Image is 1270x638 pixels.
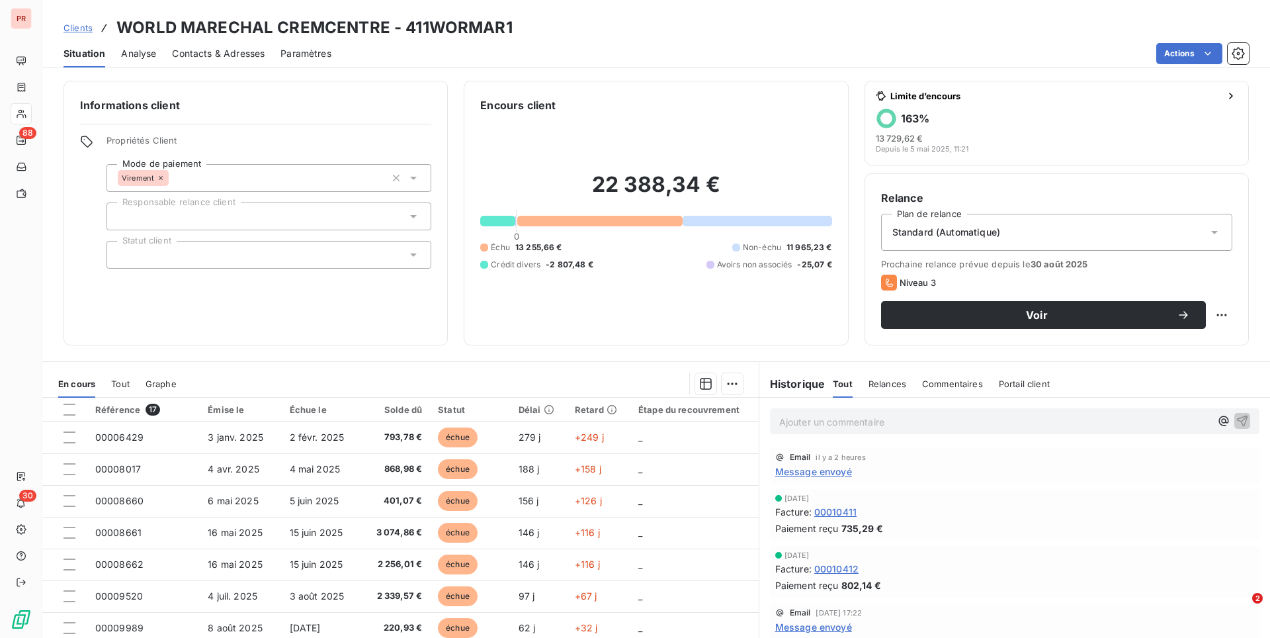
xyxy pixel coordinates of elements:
span: 00010412 [814,562,859,576]
div: Échue le [290,404,351,415]
span: échue [438,459,478,479]
span: Échu [491,242,510,253]
span: 4 mai 2025 [290,463,341,475]
span: [DATE] 17:22 [816,609,862,617]
input: Ajouter une valeur [118,210,128,222]
span: 8 août 2025 [208,622,263,633]
span: 4 avr. 2025 [208,463,259,475]
span: 11 965,23 € [786,242,832,253]
span: 13 729,62 € [876,133,923,144]
span: _ [638,559,642,570]
span: 3 janv. 2025 [208,432,263,443]
span: 30 [19,490,36,502]
span: Situation [63,47,105,60]
span: 62 j [519,622,536,633]
span: 17 [146,404,160,416]
span: Crédit divers [491,259,540,271]
span: 00008017 [95,463,141,475]
span: 868,98 € [366,463,422,476]
span: 00009989 [95,622,144,633]
span: [DATE] [290,622,321,633]
span: 15 juin 2025 [290,559,343,570]
span: 97 j [519,590,535,602]
span: 16 mai 2025 [208,559,263,570]
span: 3 août 2025 [290,590,345,602]
div: PR [11,8,32,29]
span: [DATE] [784,494,810,502]
span: 5 juin 2025 [290,495,339,506]
span: 279 j [519,432,541,443]
span: +67 j [575,590,597,602]
span: 00006429 [95,432,144,443]
h2: 22 388,34 € [480,171,831,211]
button: Actions [1156,43,1222,64]
span: _ [638,622,642,633]
span: Depuis le 5 mai 2025, 11:21 [876,145,968,153]
span: Paramètres [280,47,331,60]
span: Analyse [121,47,156,60]
span: 188 j [519,463,540,475]
span: +116 j [575,559,600,570]
span: Paiement reçu [775,578,839,592]
span: 00008662 [95,559,144,570]
span: 3 074,86 € [366,526,422,539]
span: 00010411 [814,505,857,519]
span: échue [438,491,478,511]
span: En cours [58,379,95,389]
span: 802,14 € [841,578,881,592]
span: Clients [63,23,93,33]
span: +126 j [575,495,602,506]
div: Référence [95,404,192,416]
span: Facture : [775,505,812,519]
span: Paiement reçu [775,522,839,535]
span: 15 juin 2025 [290,527,343,538]
div: Statut [438,404,503,415]
div: Étape du recouvrement [638,404,751,415]
span: Tout [111,379,130,389]
span: 220,93 € [366,621,422,635]
span: échue [438,586,478,606]
img: Logo LeanPay [11,609,32,630]
span: il y a 2 heures [816,453,865,461]
span: Portail client [999,379,1050,389]
a: Clients [63,21,93,34]
span: _ [638,463,642,475]
div: Délai [519,404,559,415]
span: Commentaires [922,379,983,389]
div: Retard [575,404,622,415]
span: _ [638,432,642,443]
span: Voir [897,310,1177,320]
div: Émise le [208,404,273,415]
input: Ajouter une valeur [169,172,179,184]
span: _ [638,495,642,506]
span: -25,07 € [797,259,831,271]
button: Limite d’encours163%13 729,62 €Depuis le 5 mai 2025, 11:21 [865,81,1249,165]
span: 00008660 [95,495,144,506]
span: _ [638,590,642,602]
span: échue [438,428,478,447]
span: Message envoyé [775,465,852,478]
span: 6 mai 2025 [208,495,259,506]
span: Message envoyé [775,620,852,634]
span: 2 256,01 € [366,558,422,571]
h3: WORLD MARECHAL CREMCENTRE - 411WORMAR1 [116,16,513,40]
span: 13 255,66 € [515,242,562,253]
span: échue [438,523,478,543]
span: échue [438,555,478,574]
span: Email [790,609,811,617]
span: Niveau 3 [900,277,936,288]
span: 16 mai 2025 [208,527,263,538]
span: 401,07 € [366,494,422,508]
span: 735,29 € [841,522,883,535]
span: 146 j [519,527,540,538]
span: Standard (Automatique) [892,226,1000,239]
h6: Historique [759,376,825,392]
h6: 163 % [901,112,929,125]
span: Facture : [775,562,812,576]
span: +116 j [575,527,600,538]
span: 2 339,57 € [366,590,422,603]
input: Ajouter une valeur [118,249,128,261]
span: Contacts & Adresses [172,47,265,60]
h6: Relance [881,190,1232,206]
span: 2 févr. 2025 [290,432,345,443]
